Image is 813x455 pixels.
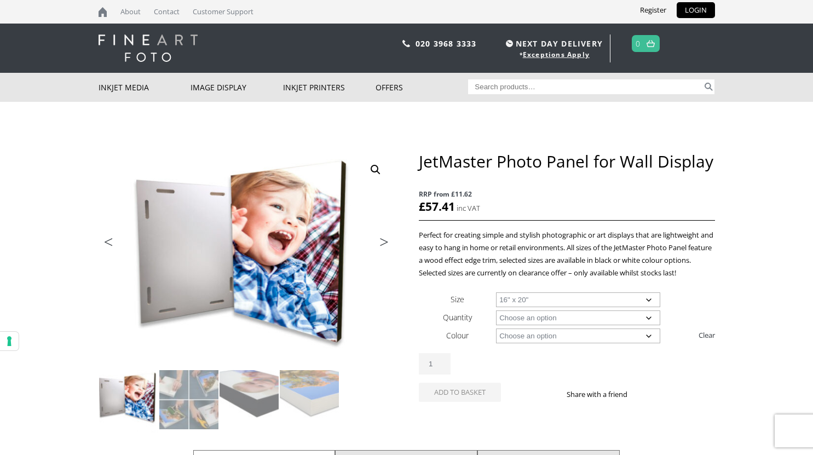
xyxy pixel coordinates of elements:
[503,37,603,50] span: NEXT DAY DELIVERY
[677,2,715,18] a: LOGIN
[99,34,198,62] img: logo-white.svg
[567,388,641,401] p: Share with a friend
[99,73,191,102] a: Inkjet Media
[99,370,158,429] img: JetMaster Photo Panel for Wall Display
[419,199,455,214] bdi: 57.41
[402,40,410,47] img: phone.svg
[191,73,283,102] a: Image Display
[654,390,662,399] img: twitter sharing button
[376,73,468,102] a: Offers
[446,330,469,341] label: Colour
[468,79,702,94] input: Search products…
[667,390,676,399] img: email sharing button
[419,229,714,279] p: Perfect for creating simple and stylish photographic or art displays that are lightweight and eas...
[443,312,472,322] label: Quantity
[699,326,715,344] a: Clear options
[280,370,339,429] img: JetMaster Photo Panel for Wall Display - Image 4
[647,40,655,47] img: basket.svg
[419,151,714,171] h1: JetMaster Photo Panel for Wall Display
[416,38,477,49] a: 020 3968 3333
[366,160,385,180] a: View full-screen image gallery
[419,188,714,200] span: RRP from £11.62
[636,36,641,51] a: 0
[506,40,513,47] img: time.svg
[419,383,501,402] button: Add to basket
[159,370,218,429] img: JetMaster Photo Panel for Wall Display - Image 2
[419,353,451,375] input: Product quantity
[632,2,674,18] a: Register
[641,390,649,399] img: facebook sharing button
[220,370,279,429] img: JetMaster Photo Panel for Wall Display - Image 3
[702,79,715,94] button: Search
[523,50,590,59] a: Exceptions Apply
[419,199,425,214] span: £
[283,73,376,102] a: Inkjet Printers
[451,294,464,304] label: Size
